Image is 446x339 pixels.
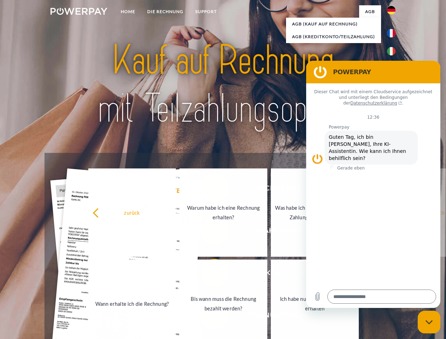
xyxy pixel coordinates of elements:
[67,34,379,135] img: title-powerpay_de.svg
[286,30,381,43] a: AGB (Kreditkonto/Teilzahlung)
[418,311,440,333] iframe: Schaltfläche zum Öffnen des Messaging-Fensters; Konversation läuft
[387,29,396,37] img: fr
[93,299,172,308] div: Wann erhalte ich die Rechnung?
[387,6,396,14] img: de
[115,5,141,18] a: Home
[387,47,396,55] img: it
[306,61,440,308] iframe: Messaging-Fenster
[184,203,263,222] div: Warum habe ich eine Rechnung erhalten?
[275,203,355,222] div: Was habe ich noch offen, ist meine Zahlung eingegangen?
[271,168,359,257] a: Was habe ich noch offen, ist meine Zahlung eingegangen?
[189,5,223,18] a: SUPPORT
[141,5,189,18] a: DIE RECHNUNG
[93,208,172,217] div: zurück
[184,294,263,313] div: Bis wann muss die Rechnung bezahlt werden?
[359,5,381,18] a: agb
[275,294,355,313] div: Ich habe nur eine Teillieferung erhalten
[50,8,107,15] img: logo-powerpay-white.svg
[286,18,381,30] a: AGB (Kauf auf Rechnung)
